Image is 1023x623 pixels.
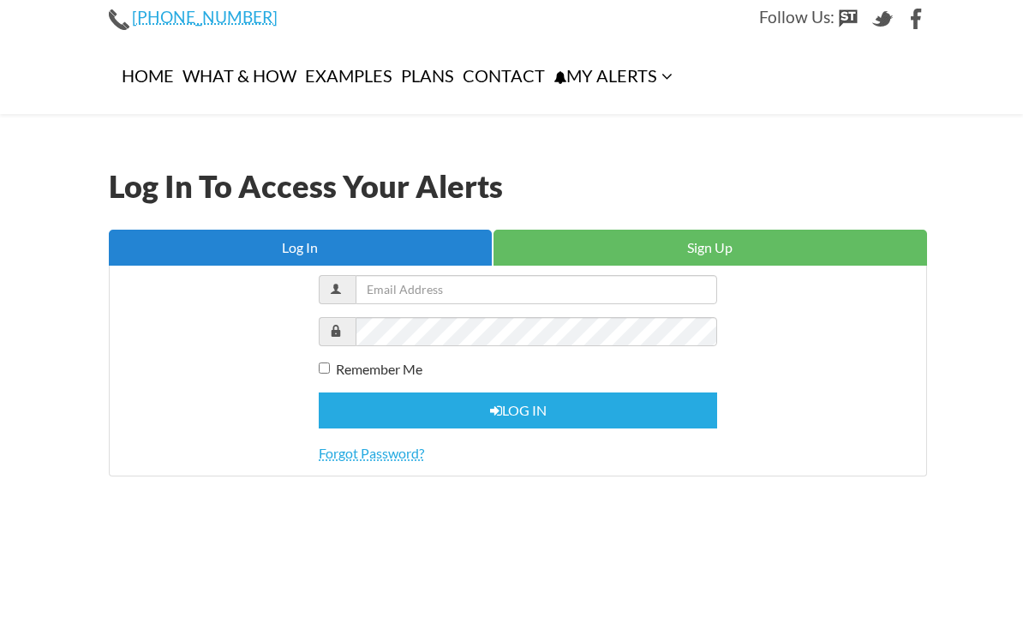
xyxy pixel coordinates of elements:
input: Remember Me [319,362,330,374]
button: Log in [319,392,717,429]
a: Home [117,37,178,114]
a: What & How [178,37,301,114]
input: Email Address [356,275,717,304]
h1: Log In To Access Your Alerts [109,170,927,204]
img: Facebook [906,9,927,29]
a: [PHONE_NUMBER] [132,7,278,27]
a: Plans [397,37,458,114]
img: Twitter [872,9,893,29]
a: Contact [458,37,549,114]
a: My Alerts [549,37,677,115]
span: Follow Us: [759,7,835,27]
a: Examples [301,37,397,114]
i: Password [330,325,342,337]
span: Sign Up [687,239,733,255]
a: Forgot Password? [319,445,424,461]
span: Log In [282,239,318,255]
label: Remember Me [319,359,422,380]
i: Username [330,283,342,295]
img: StockTwits [838,9,858,29]
img: Phone [109,9,129,30]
